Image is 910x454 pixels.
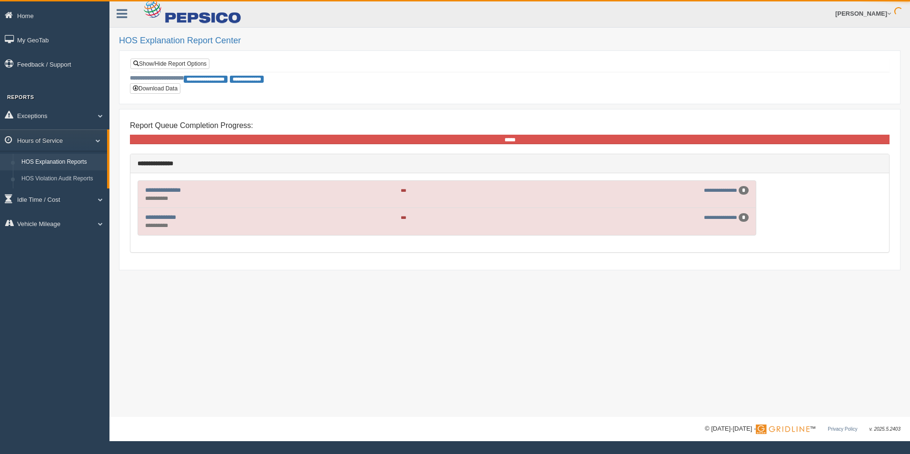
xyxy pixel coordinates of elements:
div: © [DATE]-[DATE] - ™ [705,424,900,434]
h4: Report Queue Completion Progress: [130,121,890,130]
a: HOS Violations [17,188,107,205]
span: v. 2025.5.2403 [870,426,900,432]
img: Gridline [756,424,810,434]
a: Show/Hide Report Options [130,59,209,69]
h2: HOS Explanation Report Center [119,36,900,46]
a: Privacy Policy [828,426,857,432]
a: HOS Explanation Reports [17,154,107,171]
button: Download Data [130,83,180,94]
a: HOS Violation Audit Reports [17,170,107,188]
